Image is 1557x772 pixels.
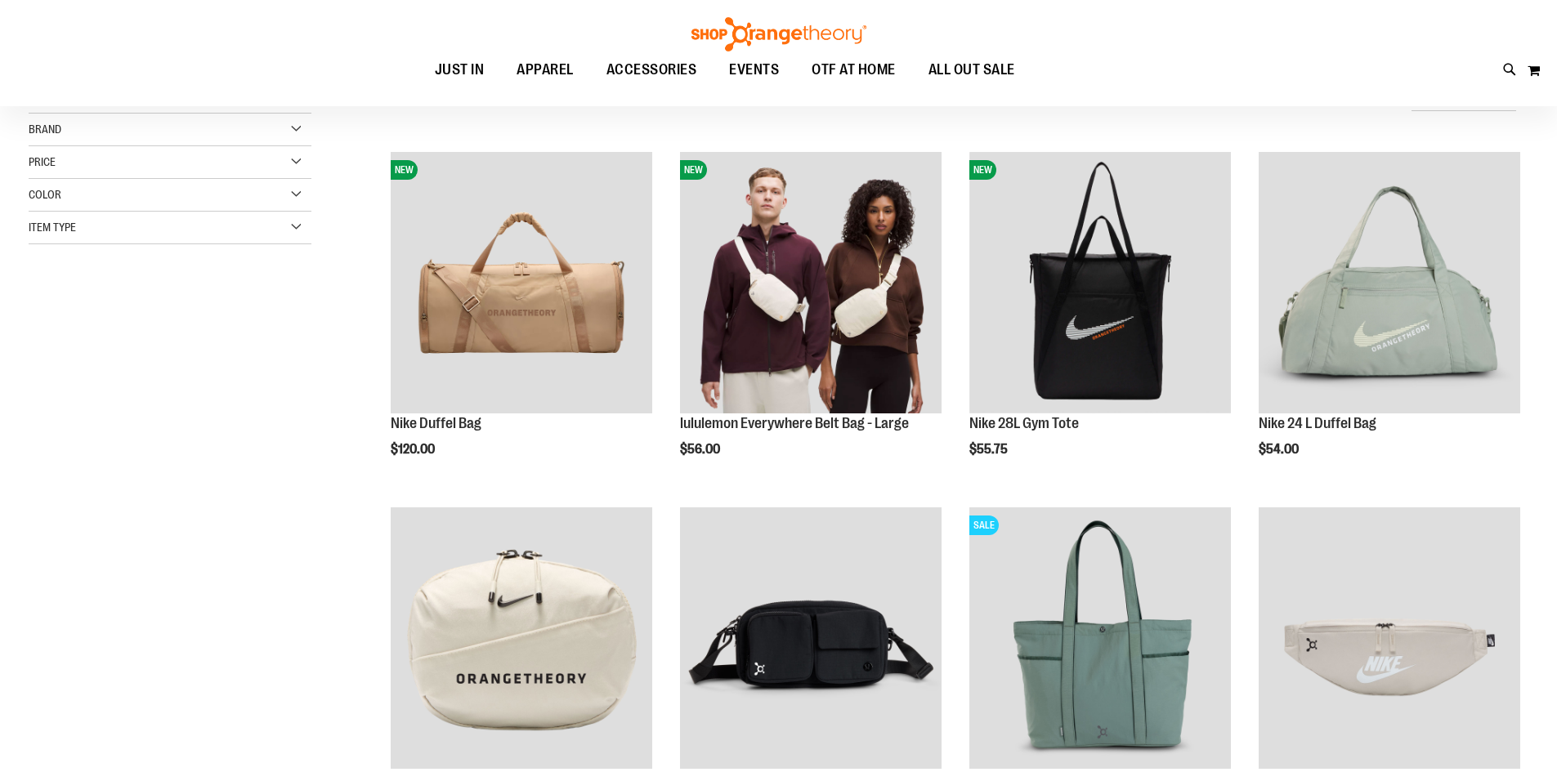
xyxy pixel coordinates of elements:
[1259,442,1301,457] span: $54.00
[689,17,869,51] img: Shop Orangetheory
[969,152,1231,413] img: Nike 28L Gym Tote
[961,144,1239,498] div: product
[680,507,942,771] a: lululemon Multi-Pocket Crossbody
[391,442,437,457] span: $120.00
[1251,144,1528,498] div: product
[812,51,896,88] span: OTF AT HOME
[928,51,1015,88] span: ALL OUT SALE
[672,144,950,498] div: product
[517,51,574,88] span: APPAREL
[1259,415,1376,431] a: Nike 24 L Duffel Bag
[1259,507,1520,771] a: Main view of 2024 Convention Nike Waistpack
[680,160,707,180] span: NEW
[969,415,1079,431] a: Nike 28L Gym Tote
[680,507,942,769] img: lululemon Multi-Pocket Crossbody
[969,442,1010,457] span: $55.75
[29,155,56,168] span: Price
[969,515,999,535] span: SALE
[391,415,481,431] a: Nike Duffel Bag
[680,152,942,416] a: lululemon Everywhere Belt Bag - LargeNEW
[29,123,61,136] span: Brand
[729,51,779,88] span: EVENTS
[391,152,652,413] img: Nike Duffel Bag
[606,51,697,88] span: ACCESSORIES
[1259,152,1520,416] a: Nike 24 L Duffel Bag
[969,152,1231,416] a: Nike 28L Gym ToteNEW
[383,144,660,498] div: product
[969,160,996,180] span: NEW
[680,442,723,457] span: $56.00
[1259,152,1520,413] img: Nike 24 L Duffel Bag
[969,507,1231,769] img: lululemon Daily Multi-Pocket Tote
[29,221,76,234] span: Item Type
[29,188,61,201] span: Color
[391,160,418,180] span: NEW
[680,415,909,431] a: lululemon Everywhere Belt Bag - Large
[435,51,485,88] span: JUST IN
[391,507,652,769] img: Nike Waistpack
[1259,507,1520,769] img: Main view of 2024 Convention Nike Waistpack
[680,152,942,413] img: lululemon Everywhere Belt Bag - Large
[391,152,652,416] a: Nike Duffel BagNEW
[391,507,652,771] a: Nike Waistpack
[969,507,1231,771] a: lululemon Daily Multi-Pocket ToteSALE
